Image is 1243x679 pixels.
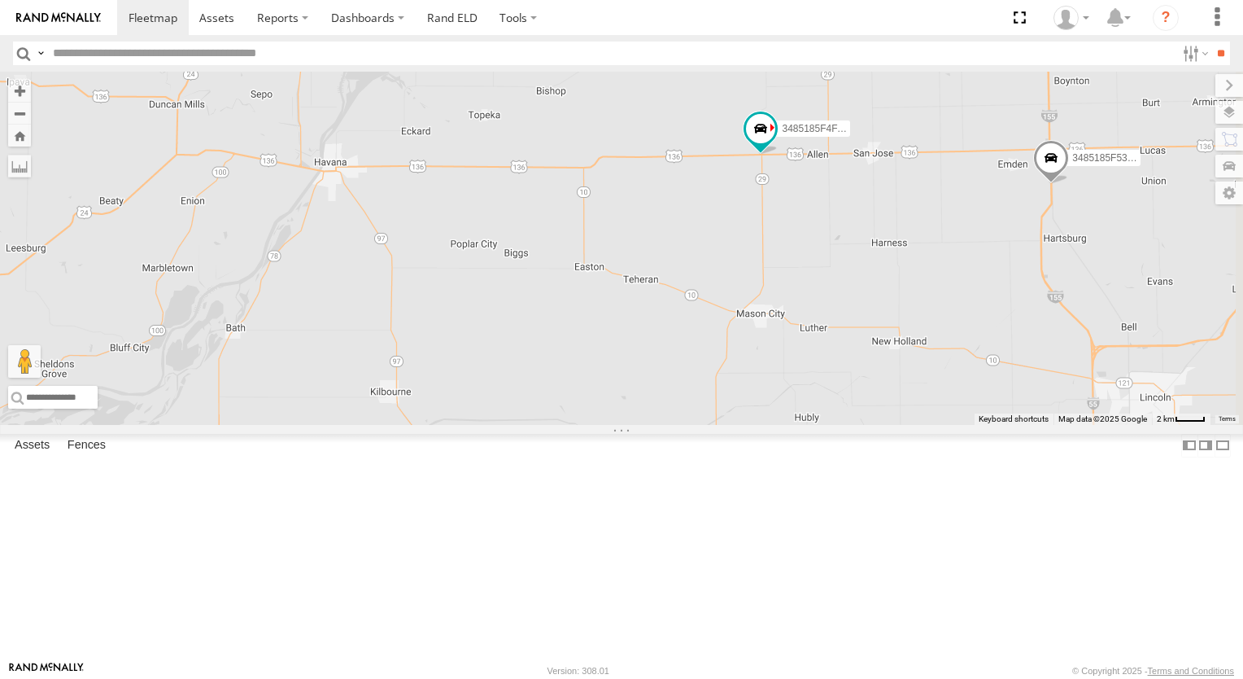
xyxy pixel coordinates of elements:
[7,434,58,457] label: Assets
[979,414,1049,425] button: Keyboard shortcuts
[1219,416,1236,423] a: Terms (opens in new tab)
[16,12,101,24] img: rand-logo.svg
[9,663,84,679] a: Visit our Website
[1148,666,1234,676] a: Terms and Conditions
[1197,434,1214,458] label: Dock Summary Table to the Right
[8,345,41,378] button: Drag Pegman onto the map to open Street View
[34,42,47,65] label: Search Query
[8,155,31,177] label: Measure
[782,123,850,134] span: 3485185F4FAC
[1215,182,1243,204] label: Map Settings
[1152,414,1210,425] button: Map Scale: 2 km per 34 pixels
[8,102,31,125] button: Zoom out
[1072,153,1139,164] span: 3485185F53E0
[547,666,609,676] div: Version: 308.01
[1181,434,1197,458] label: Dock Summary Table to the Left
[1215,434,1231,458] label: Hide Summary Table
[1048,6,1095,30] div: Cole Grenlund
[8,125,31,147] button: Zoom Home
[8,80,31,102] button: Zoom in
[1157,414,1175,423] span: 2 km
[1176,42,1211,65] label: Search Filter Options
[59,434,114,457] label: Fences
[1153,5,1179,31] i: ?
[1072,666,1234,676] div: © Copyright 2025 -
[1058,414,1147,423] span: Map data ©2025 Google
